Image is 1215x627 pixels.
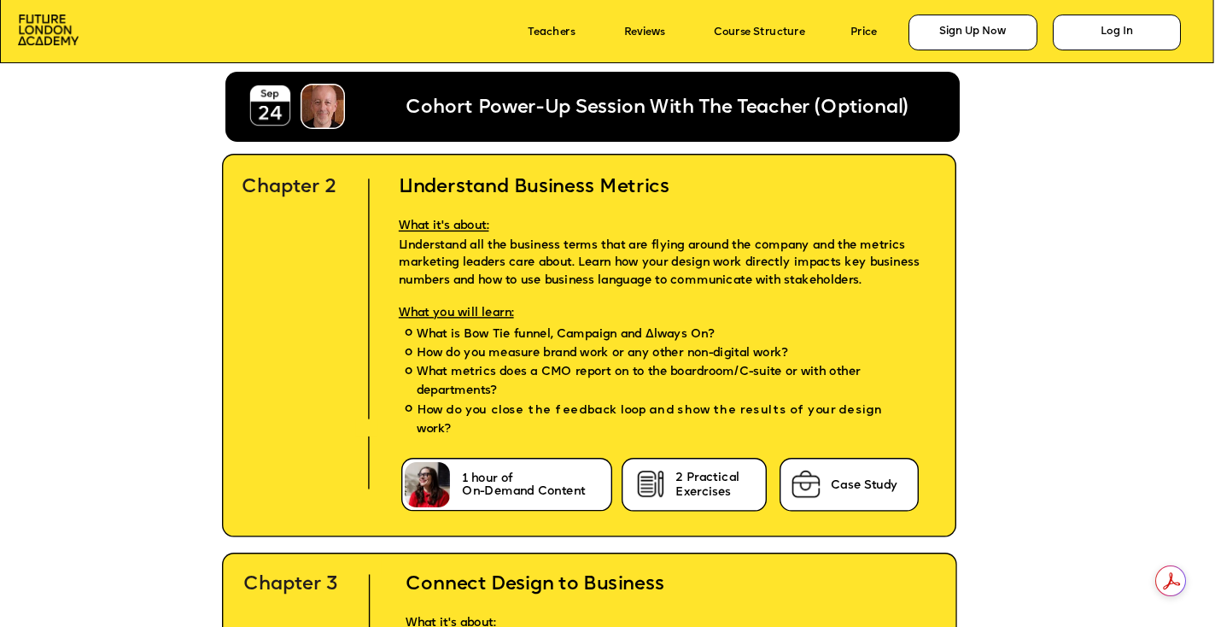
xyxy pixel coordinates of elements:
span: Cohort Power-Up Session With The Teacher (Optional) [406,98,908,117]
h2: Connect Design to Business [382,549,932,597]
p: Included in the chapter: [381,439,954,488]
span: How do you measure brand work or any other non-digital work? [417,344,788,363]
span: What it's about: [399,220,489,232]
img: image-75ee59ac-5515-4aba-aadc-0d7dfe35305c.png [788,466,824,501]
img: image-18956b4c-1360-46b4-bafe-d711b826ae50.png [248,83,293,128]
span: What is Bow Tie funnel, Campaign and Always On? [417,325,715,343]
span: What metrics does a CMO report on to the boardroom/C-suite or with other departments? [417,363,919,401]
span: 2 Practical Exercises [675,472,743,499]
a: Price [850,26,877,38]
img: image-aac980e9-41de-4c2d-a048-f29dd30a0068.png [18,15,79,45]
span: What you will learn: [399,306,514,319]
a: Course Structure [714,26,805,38]
span: Understand all the business terms that are flying around the company and the metrics marketing le... [399,238,923,287]
span: Case Study [831,479,897,492]
span: Chapter 2 [242,178,336,196]
a: Teachers [528,26,575,38]
span: 1 hour of On-Demand Content [462,472,586,499]
img: image-cb722855-f231-420d-ba86-ef8a9b8709e7.png [633,467,669,501]
a: Reviews [624,26,664,38]
span: How do you close the feedback loop and show the results of your design work? [417,403,886,436]
span: Chapter 3 [243,575,338,594]
h2: Understand Business Metrics [381,152,954,200]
